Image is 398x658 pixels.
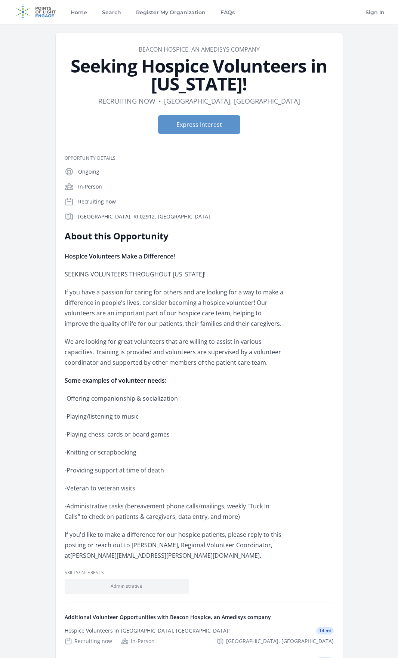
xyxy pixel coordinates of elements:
[65,579,189,594] li: Administrative
[65,465,283,475] p: -Providing support at time of death
[65,336,283,368] p: We are looking for great volunteers that are willing to assist in various capacities. Training is...
[226,637,334,645] span: [GEOGRAPHIC_DATA], [GEOGRAPHIC_DATA]
[65,447,283,457] p: -Knitting or scrapbooking
[78,213,334,220] p: [GEOGRAPHIC_DATA], RI 02912, [GEOGRAPHIC_DATA]
[78,168,334,175] p: Ongoing
[62,621,337,651] a: Hospice Volunteers in [GEOGRAPHIC_DATA], [GEOGRAPHIC_DATA]! 14 mi Recruiting now In-Person [GEOGR...
[65,411,283,422] p: -Playing/listening to music
[316,627,334,634] span: 14 mi
[65,287,283,329] p: If you have a passion for caring for others and are looking for a way to make a difference in peo...
[65,230,283,242] h2: About this Opportunity
[65,155,334,161] h3: Opportunity Details
[65,483,283,493] p: -Veteran to veteran visits
[65,637,112,645] div: Recruiting now
[158,96,161,106] div: •
[139,45,260,53] a: Beacon Hospice, an Amedisys company
[65,393,283,404] p: -Offering companionship & socialization
[65,613,334,621] h4: Additional Volunteer Opportunities with Beacon Hospice, an Amedisys company
[98,96,155,106] dd: Recruiting now
[65,269,283,279] p: SEEKING VOLUNTEERS THROUGHOUT [US_STATE]!
[65,501,283,522] p: -Administrative tasks (bereavement phone calls/mailings, weekly "Tuck In Calls" to check on patie...
[65,429,283,440] p: -Playing chess, cards or board games
[65,570,334,576] h3: Skills/Interests
[121,637,155,645] div: In-Person
[65,252,175,260] strong: Hospice Volunteers Make a Difference!
[158,115,240,134] button: Express Interest
[78,198,334,205] p: Recruiting now
[65,529,283,561] p: If you'd like to make a difference for our hospice patients, please reply to this posting or reac...
[65,627,230,634] div: Hospice Volunteers in [GEOGRAPHIC_DATA], [GEOGRAPHIC_DATA]!
[78,183,334,190] p: In-Person
[164,96,300,106] dd: [GEOGRAPHIC_DATA], [GEOGRAPHIC_DATA]
[65,376,166,385] strong: Some examples of volunteer needs:
[65,57,334,93] h1: Seeking Hospice Volunteers in [US_STATE]!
